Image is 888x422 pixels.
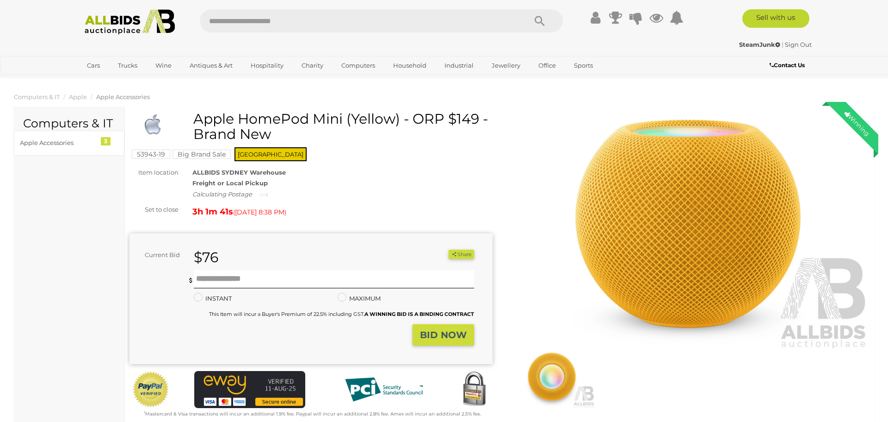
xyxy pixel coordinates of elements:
label: INSTANT [194,293,232,304]
i: Calculating Postage [192,190,252,198]
a: 53943-19 [132,151,170,158]
div: Winning [836,102,878,145]
a: Computers [335,58,381,73]
a: Office [532,58,562,73]
div: Item location [123,167,185,178]
h1: Apple HomePod Mini (Yellow) - ORP $149 - Brand New [134,111,490,142]
a: Wine [149,58,178,73]
mark: 53943-19 [132,150,170,159]
div: 3 [101,137,111,145]
strong: Freight or Local Pickup [192,179,268,187]
div: Current Bid [129,250,187,260]
a: [GEOGRAPHIC_DATA] [81,73,159,88]
a: Big Brand Sale [173,151,231,158]
a: Computers & IT [14,93,60,101]
img: Official PayPal Seal [132,371,170,408]
a: Charity [296,58,329,73]
h2: Computers & IT [23,117,115,130]
strong: $76 [194,249,218,266]
a: Apple Accessories [96,93,150,101]
button: Search [517,9,563,32]
small: Mastercard & Visa transactions will incur an additional 1.9% fee. Paypal will incur an additional... [144,411,481,417]
a: Jewellery [486,58,526,73]
a: Contact Us [770,60,807,70]
a: Antiques & Art [184,58,239,73]
button: BID NOW [413,324,474,346]
span: | [782,41,783,48]
strong: SteamJunk [739,41,780,48]
mark: Big Brand Sale [173,150,231,159]
div: Apple Accessories [20,138,96,148]
small: This Item will incur a Buyer's Premium of 22.5% including GST. [209,311,474,317]
a: Sell with us [742,9,809,28]
a: Hospitality [245,58,290,73]
a: SteamJunk [739,41,782,48]
span: ( ) [233,208,286,216]
img: Allbids.com.au [80,9,180,35]
b: A WINNING BID IS A BINDING CONTRACT [364,311,474,317]
a: Cars [81,58,106,73]
a: Household [387,58,432,73]
button: Share [449,250,474,259]
img: Apple HomePod Mini (Yellow) - ORP $149 - Brand New [506,116,869,350]
strong: 3h 1m 41s [192,207,233,217]
a: Apple Accessories 3 [14,131,124,155]
a: Industrial [438,58,480,73]
img: small-loading.gif [260,192,268,197]
a: Sports [568,58,599,73]
b: Contact Us [770,62,805,69]
img: Apple HomePod Mini (Yellow) - ORP $149 - Brand New [509,353,595,408]
img: PCI DSS compliant [338,371,430,408]
img: Secured by Rapid SSL [456,371,493,408]
div: Set to close [123,204,185,215]
li: Watch this item [438,250,447,259]
label: MAXIMUM [338,293,381,304]
a: Sign Out [785,41,812,48]
a: Trucks [112,58,143,73]
img: Apple HomePod Mini (Yellow) - ORP $149 - Brand New [134,113,171,136]
span: [GEOGRAPHIC_DATA] [234,147,307,161]
img: eWAY Payment Gateway [194,371,305,408]
span: [DATE] 8:38 PM [235,208,284,216]
strong: ALLBIDS SYDNEY Warehouse [192,169,286,176]
a: Apple [69,93,87,101]
strong: BID NOW [420,329,467,340]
